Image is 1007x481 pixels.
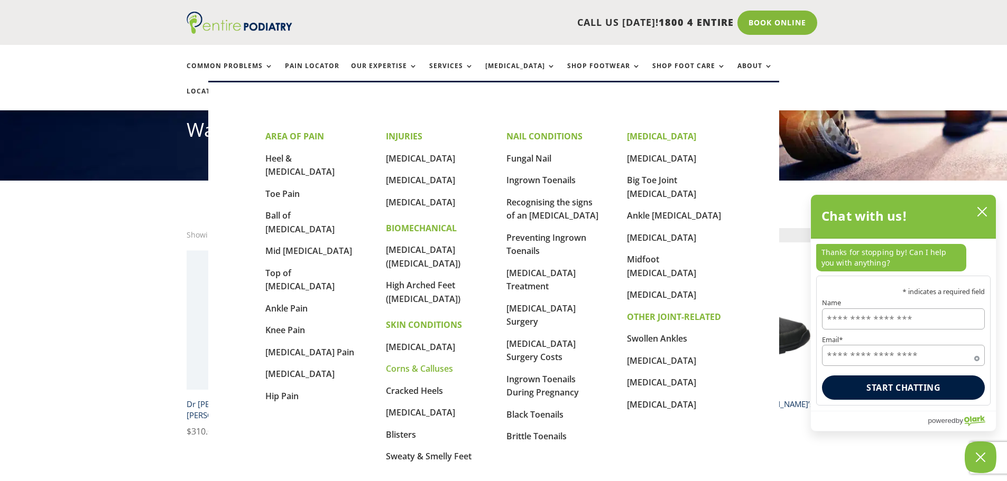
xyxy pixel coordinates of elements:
[506,303,576,328] a: [MEDICAL_DATA] Surgery
[265,188,300,200] a: Toe Pain
[429,62,474,85] a: Services
[810,194,996,431] div: olark chatbox
[187,25,292,36] a: Entire Podiatry
[627,153,696,164] a: [MEDICAL_DATA]
[965,441,996,473] button: Close Chatbox
[265,303,308,314] a: Ankle Pain
[506,174,576,186] a: Ingrown Toenails
[627,333,687,344] a: Swollen Ankles
[506,153,551,164] a: Fungal Nail
[265,346,354,358] a: [MEDICAL_DATA] Pain
[822,345,985,366] input: Email
[265,153,335,178] a: Heel & [MEDICAL_DATA]
[386,153,455,164] a: [MEDICAL_DATA]
[386,385,443,397] a: Cracked Heels
[386,196,455,208] a: [MEDICAL_DATA]
[737,11,817,35] a: Book Online
[506,267,576,293] a: [MEDICAL_DATA] Treatment
[386,174,455,186] a: [MEDICAL_DATA]
[351,62,418,85] a: Our Expertise
[485,62,556,85] a: [MEDICAL_DATA]
[265,368,335,380] a: [MEDICAL_DATA]
[187,426,217,437] bdi: 310.00
[816,244,966,271] p: Thanks for stopping by! Can I help you with anything?
[956,414,963,427] span: by
[822,308,985,329] input: Name
[187,88,239,110] a: Locations
[187,250,327,390] img: jack dr comfort blue mens casual athletic shoe entire podiatry
[737,62,773,85] a: About
[187,228,260,242] p: Showing all 9 results
[265,390,299,402] a: Hip Pain
[567,62,641,85] a: Shop Footwear
[659,16,734,29] span: 1800 4 ENTIRE
[506,130,583,142] strong: NAIL CONDITIONS
[506,430,567,442] a: Brittle Toenails
[822,299,985,306] label: Name
[265,210,335,235] a: Ball of [MEDICAL_DATA]
[265,130,324,142] strong: AREA OF PAIN
[386,429,416,440] a: Blisters
[811,239,996,276] div: chat
[627,253,696,279] a: Midfoot [MEDICAL_DATA]
[506,373,579,399] a: Ingrown Toenails During Pregnancy
[627,376,696,388] a: [MEDICAL_DATA]
[386,341,455,353] a: [MEDICAL_DATA]
[974,204,991,220] button: close chatbox
[928,411,996,431] a: Powered by Olark
[265,245,352,257] a: Mid [MEDICAL_DATA]
[333,16,734,30] p: CALL US [DATE]!
[386,130,422,142] strong: INJURIES
[627,130,696,142] strong: [MEDICAL_DATA]
[386,244,460,269] a: [MEDICAL_DATA] ([MEDICAL_DATA])
[506,409,563,420] a: Black Toenails
[627,289,696,300] a: [MEDICAL_DATA]
[928,414,955,427] span: powered
[506,232,586,257] a: Preventing Ingrown Toenails
[386,279,460,305] a: High Arched Feet ([MEDICAL_DATA])
[386,450,472,462] a: Sweaty & Smelly Feet
[822,375,985,400] button: Start chatting
[652,62,726,85] a: Shop Foot Care
[822,288,985,295] p: * indicates a required field
[506,196,598,222] a: Recognising the signs of an [MEDICAL_DATA]
[187,426,191,437] span: $
[265,324,305,336] a: Knee Pain
[386,407,455,418] a: [MEDICAL_DATA]
[627,210,721,221] a: Ankle [MEDICAL_DATA]
[285,62,339,85] a: Pain Locator
[627,232,696,243] a: [MEDICAL_DATA]
[974,354,980,359] span: Required field
[187,117,821,148] h1: Walking Shoes
[627,174,696,200] a: Big Toe Joint [MEDICAL_DATA]
[627,355,696,366] a: [MEDICAL_DATA]
[822,336,985,343] label: Email*
[627,311,721,323] strong: OTHER JOINT-RELATED
[506,338,576,363] a: [MEDICAL_DATA] Surgery Costs
[187,394,327,425] h2: Dr [PERSON_NAME] – [PERSON_NAME] Men’s Athletic Shoe
[386,222,457,234] strong: BIOMECHANICAL
[187,12,292,34] img: logo (1)
[627,399,696,410] a: [MEDICAL_DATA]
[821,205,908,227] h2: Chat with us!
[187,62,273,85] a: Common Problems
[187,250,327,439] a: jack dr comfort blue mens casual athletic shoe entire podiatryDr [PERSON_NAME] – [PERSON_NAME] Me...
[386,363,453,374] a: Corns & Calluses
[386,319,462,331] strong: SKIN CONDITIONS
[265,267,335,293] a: Top of [MEDICAL_DATA]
